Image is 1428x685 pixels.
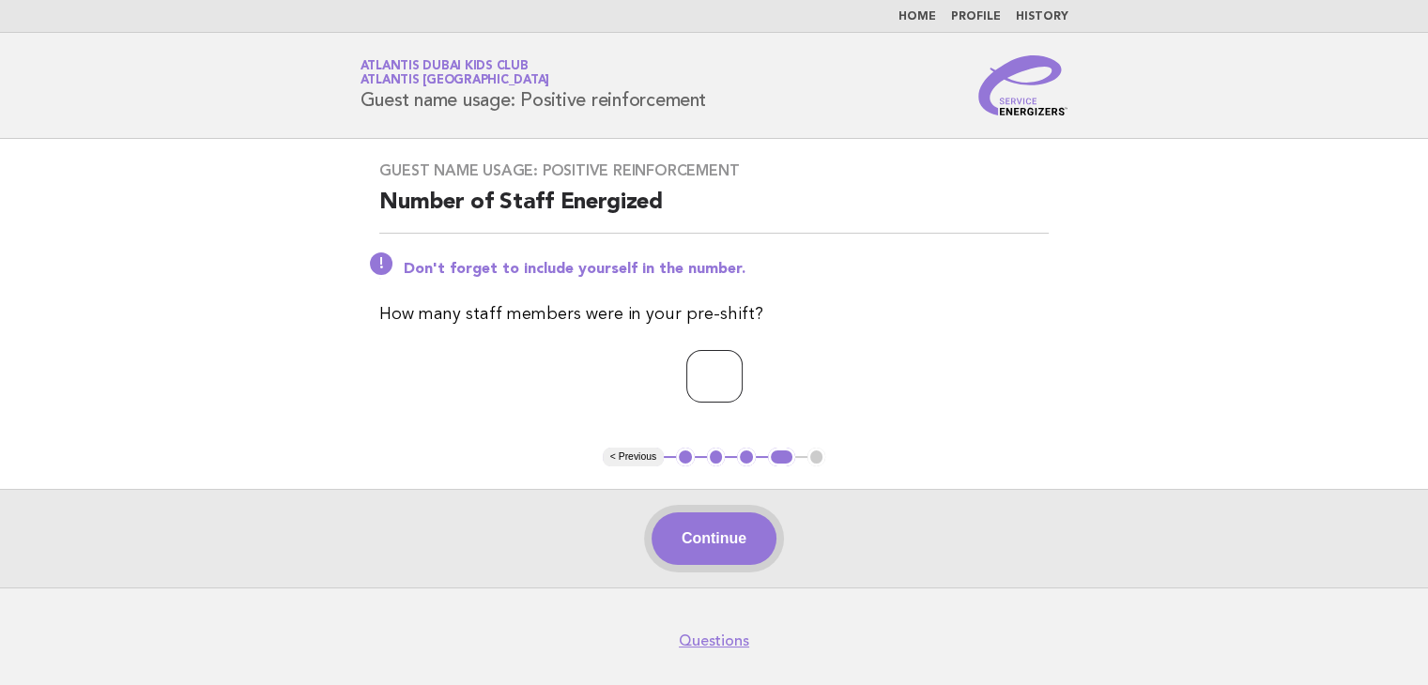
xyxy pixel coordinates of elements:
button: 2 [707,448,726,466]
a: Profile [951,11,1001,23]
button: < Previous [603,448,664,466]
h3: Guest name usage: Positive reinforcement [379,161,1049,180]
button: 1 [676,448,695,466]
button: Continue [652,512,776,565]
a: Questions [679,632,749,650]
p: Don't forget to include yourself in the number. [404,260,1049,279]
button: 3 [737,448,756,466]
a: History [1016,11,1068,23]
h2: Number of Staff Energized [379,188,1049,234]
p: How many staff members were in your pre-shift? [379,301,1049,327]
a: Home [898,11,936,23]
button: 4 [768,448,795,466]
span: Atlantis [GEOGRAPHIC_DATA] [361,75,550,87]
a: Atlantis Dubai Kids ClubAtlantis [GEOGRAPHIC_DATA] [361,60,550,86]
img: Service Energizers [978,55,1068,115]
h1: Guest name usage: Positive reinforcement [361,61,706,110]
